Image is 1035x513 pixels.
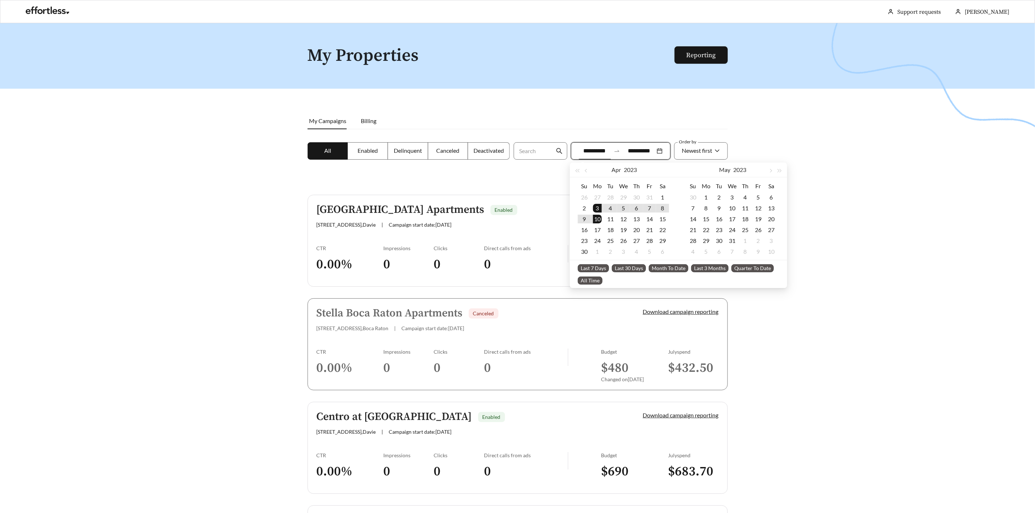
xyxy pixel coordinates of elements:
[658,226,667,234] div: 22
[700,235,713,246] td: 2023-05-29
[591,180,604,192] th: Mo
[604,180,617,192] th: Tu
[484,245,568,251] div: Direct calls from ads
[612,163,621,177] button: Apr
[739,192,752,203] td: 2023-05-04
[619,236,628,245] div: 26
[689,204,697,213] div: 7
[965,8,1009,16] span: [PERSON_NAME]
[675,46,728,64] button: Reporting
[741,215,750,223] div: 18
[382,429,383,435] span: |
[604,224,617,235] td: 2023-04-18
[643,203,656,214] td: 2023-04-07
[713,235,726,246] td: 2023-05-30
[715,215,723,223] div: 16
[726,192,739,203] td: 2023-05-03
[568,245,568,262] img: line
[630,192,643,203] td: 2023-03-30
[317,349,384,355] div: CTR
[308,46,675,66] h1: My Properties
[643,192,656,203] td: 2023-03-31
[309,117,347,124] span: My Campaigns
[484,256,568,273] h3: 0
[713,224,726,235] td: 2023-05-23
[317,307,463,319] h5: Stella Boca Raton Apartments
[619,226,628,234] div: 19
[317,245,384,251] div: CTR
[752,180,765,192] th: Fr
[612,264,646,272] span: Last 30 Days
[395,325,396,331] span: |
[580,204,589,213] div: 2
[593,226,602,234] div: 17
[645,236,654,245] div: 28
[702,226,710,234] div: 22
[656,192,669,203] td: 2023-04-01
[715,247,723,256] div: 6
[568,349,568,366] img: line
[324,147,331,154] span: All
[765,235,778,246] td: 2023-06-03
[617,180,630,192] th: We
[317,463,384,480] h3: 0.00 %
[384,349,434,355] div: Impressions
[728,236,736,245] div: 31
[614,148,620,154] span: swap-right
[568,452,568,470] img: line
[686,180,700,192] th: Su
[728,193,736,202] div: 3
[700,224,713,235] td: 2023-05-22
[483,414,501,420] span: Enabled
[604,192,617,203] td: 2023-03-28
[726,214,739,224] td: 2023-05-17
[578,224,591,235] td: 2023-04-16
[580,193,589,202] div: 26
[643,246,656,257] td: 2023-05-05
[593,204,602,213] div: 3
[617,214,630,224] td: 2023-04-12
[754,247,763,256] div: 9
[632,226,641,234] div: 20
[682,147,713,154] span: Newest first
[601,463,668,480] h3: $ 690
[741,226,750,234] div: 25
[645,215,654,223] div: 14
[632,247,641,256] div: 4
[643,308,719,315] a: Download campaign reporting
[317,256,384,273] h3: 0.00 %
[668,452,719,458] div: July spend
[739,235,752,246] td: 2023-06-01
[739,246,752,257] td: 2023-06-08
[317,452,384,458] div: CTR
[649,264,688,272] span: Month To Date
[700,246,713,257] td: 2023-06-05
[656,224,669,235] td: 2023-04-22
[765,192,778,203] td: 2023-05-06
[702,215,710,223] div: 15
[317,204,484,216] h5: [GEOGRAPHIC_DATA] Apartments
[726,180,739,192] th: We
[632,215,641,223] div: 13
[726,224,739,235] td: 2023-05-24
[689,226,697,234] div: 21
[767,193,776,202] div: 6
[691,264,729,272] span: Last 3 Months
[656,203,669,214] td: 2023-04-08
[317,429,376,435] span: [STREET_ADDRESS] , Davie
[630,203,643,214] td: 2023-04-06
[700,192,713,203] td: 2023-05-01
[619,193,628,202] div: 29
[719,163,731,177] button: May
[606,193,615,202] div: 28
[614,148,620,154] span: to
[689,236,697,245] div: 28
[686,246,700,257] td: 2023-06-04
[317,325,389,331] span: [STREET_ADDRESS] , Boca Raton
[713,203,726,214] td: 2023-05-09
[632,193,641,202] div: 30
[473,310,494,316] span: Canceled
[317,222,376,228] span: [STREET_ADDRESS] , Davie
[752,246,765,257] td: 2023-06-09
[702,236,710,245] div: 29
